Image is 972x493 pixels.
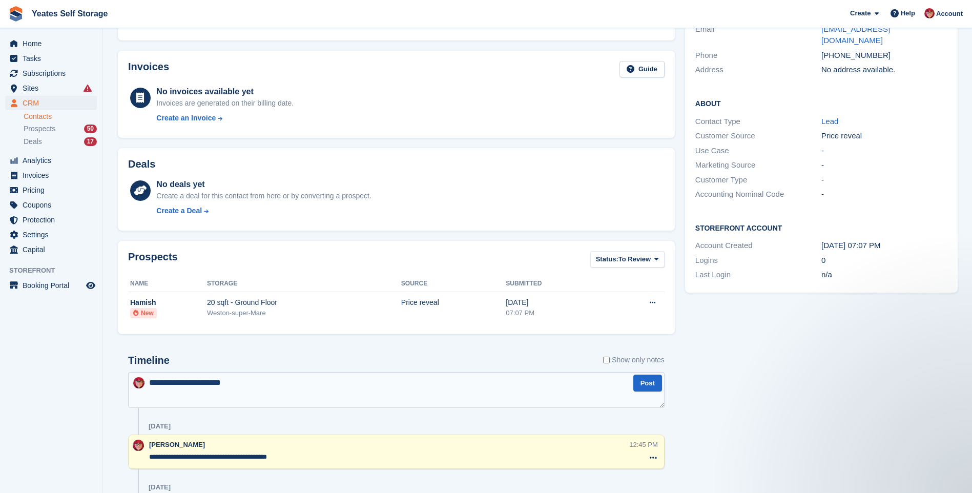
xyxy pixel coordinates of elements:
[130,308,157,318] li: New
[821,240,947,252] div: [DATE] 07:07 PM
[821,64,947,76] div: No address available.
[5,228,97,242] a: menu
[23,36,84,51] span: Home
[821,174,947,186] div: -
[821,117,838,126] a: Lead
[23,168,84,182] span: Invoices
[8,6,24,22] img: stora-icon-8386f47178a22dfd0bd8f6a31ec36ba5ce8667c1dd55bd0f319d3a0aa187defe.svg
[84,137,97,146] div: 17
[28,5,112,22] a: Yeates Self Storage
[821,130,947,142] div: Price reveal
[149,483,171,491] div: [DATE]
[23,81,84,95] span: Sites
[5,168,97,182] a: menu
[24,137,42,147] span: Deals
[619,61,665,78] a: Guide
[23,213,84,227] span: Protection
[156,98,294,109] div: Invoices are generated on their billing date.
[156,191,371,201] div: Create a deal for this contact from here or by converting a prospect.
[821,145,947,157] div: -
[133,440,144,451] img: Wendie Tanner
[695,269,821,281] div: Last Login
[5,242,97,257] a: menu
[603,355,610,365] input: Show only notes
[85,279,97,292] a: Preview store
[695,174,821,186] div: Customer Type
[506,308,605,318] div: 07:07 PM
[821,255,947,266] div: 0
[590,251,665,268] button: Status: To Review
[629,440,658,449] div: 12:45 PM
[5,36,97,51] a: menu
[695,24,821,47] div: Email
[850,8,871,18] span: Create
[506,297,605,308] div: [DATE]
[401,276,506,292] th: Source
[128,158,155,170] h2: Deals
[695,222,947,233] h2: Storefront Account
[156,113,216,124] div: Create an Invoice
[149,422,171,430] div: [DATE]
[695,255,821,266] div: Logins
[156,206,371,216] a: Create a Deal
[23,278,84,293] span: Booking Portal
[128,61,169,78] h2: Invoices
[156,206,202,216] div: Create a Deal
[5,278,97,293] a: menu
[23,183,84,197] span: Pricing
[821,269,947,281] div: n/a
[821,189,947,200] div: -
[633,375,662,392] button: Post
[24,112,97,121] a: Contacts
[128,276,207,292] th: Name
[695,240,821,252] div: Account Created
[24,136,97,147] a: Deals 17
[821,50,947,61] div: [PHONE_NUMBER]
[24,124,97,134] a: Prospects 50
[9,265,102,276] span: Storefront
[695,145,821,157] div: Use Case
[924,8,935,18] img: Wendie Tanner
[695,64,821,76] div: Address
[5,51,97,66] a: menu
[128,355,170,366] h2: Timeline
[936,9,963,19] span: Account
[149,441,205,448] span: [PERSON_NAME]
[5,198,97,212] a: menu
[506,276,605,292] th: Submitted
[128,251,178,270] h2: Prospects
[23,228,84,242] span: Settings
[5,81,97,95] a: menu
[596,254,618,264] span: Status:
[5,96,97,110] a: menu
[156,113,294,124] a: Create an Invoice
[695,189,821,200] div: Accounting Nominal Code
[5,183,97,197] a: menu
[130,297,207,308] div: Hamish
[901,8,915,18] span: Help
[156,178,371,191] div: No deals yet
[24,124,55,134] span: Prospects
[23,242,84,257] span: Capital
[207,276,401,292] th: Storage
[23,66,84,80] span: Subscriptions
[156,86,294,98] div: No invoices available yet
[401,297,506,308] div: Price reveal
[695,159,821,171] div: Marketing Source
[821,159,947,171] div: -
[84,84,92,92] i: Smart entry sync failures have occurred
[695,50,821,61] div: Phone
[5,213,97,227] a: menu
[5,66,97,80] a: menu
[603,355,665,365] label: Show only notes
[5,153,97,168] a: menu
[695,98,947,108] h2: About
[23,198,84,212] span: Coupons
[84,125,97,133] div: 50
[207,308,401,318] div: Weston-super-Mare
[23,51,84,66] span: Tasks
[23,153,84,168] span: Analytics
[618,254,651,264] span: To Review
[23,96,84,110] span: CRM
[695,130,821,142] div: Customer Source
